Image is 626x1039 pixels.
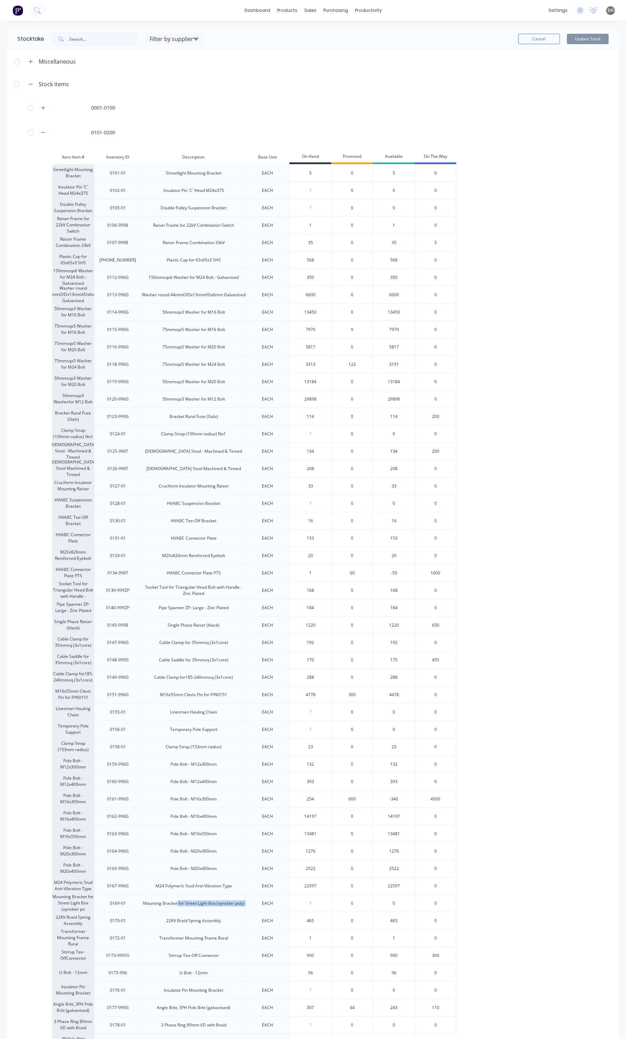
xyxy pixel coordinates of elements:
[94,634,142,651] div: 0147-996G
[142,355,246,373] div: 75mmsqx5 Washer for M24 Bolt
[290,738,331,756] div: 23
[94,390,142,408] div: 0120-996G
[241,5,274,16] a: dashboard
[246,738,290,755] div: EACH
[246,390,290,408] div: EACH
[142,616,246,634] div: Single Phase Raiser (black)
[52,150,94,164] div: Xero Item #
[290,599,331,617] div: 184
[415,216,456,234] div: 0
[290,269,331,286] div: 350
[290,443,331,460] div: 134
[331,234,373,251] div: 0
[415,477,456,494] div: 0
[142,268,246,286] div: 150mmsqx6 Washer for M24 Bolt - Galvanised
[52,408,94,425] div: Bracket Rural Fuse (Galv)
[331,599,373,616] div: 0
[545,5,571,16] div: settings
[52,355,94,373] div: 75mmsqx5 Washer for M24 Bolt
[331,216,373,234] div: 0
[94,477,142,494] div: 0127-01
[290,582,331,599] div: 168
[142,373,246,390] div: 50mmsqx3 Washer for M20 Bolt
[142,460,246,477] div: [DEMOGRAPHIC_DATA] Stool Machined & Tinned
[373,164,415,182] div: 5
[142,686,246,703] div: M16x55mm Clevis Pin for P/N0151
[69,32,138,46] input: Search...
[415,512,456,529] div: 0
[142,199,246,216] div: Double Pulley Suspension Bracket
[301,5,320,16] div: sales
[52,182,94,199] div: Insulator Pin 'C' Head M24x375
[415,408,456,425] div: 200
[142,529,246,547] div: HVABC Connector Plate
[94,599,142,616] div: 0140-999ZP
[331,199,373,216] div: 0
[415,651,456,668] div: 455
[52,547,94,564] div: M20x826mm Reinforced Eyebolt
[52,442,94,460] div: [DEMOGRAPHIC_DATA] Stool - Machined & Tinned
[274,5,301,16] div: products
[415,199,456,216] div: 0
[246,460,290,477] div: EACH
[373,251,415,268] div: 568
[415,425,456,442] div: 0
[94,738,142,755] div: 0158-01
[246,373,290,390] div: EACH
[331,164,373,182] div: 0
[373,355,415,373] div: 3191
[415,373,456,390] div: 0
[290,182,331,199] div: ?
[246,321,290,338] div: EACH
[142,634,246,651] div: Cable Clamp for 35mmsq (3x1core)
[373,303,415,321] div: 13450
[52,738,94,755] div: Clamp Strap (153mm radius)
[415,460,456,477] div: 0
[39,57,76,66] div: Miscellaneous
[373,338,415,355] div: 5817
[415,581,456,599] div: 0
[52,512,94,529] div: HVABC Tee-Off Bracket
[290,547,331,564] div: 20
[373,234,415,251] div: 35
[246,651,290,668] div: EACH
[331,321,373,338] div: 0
[142,703,246,720] div: Linesman Hauling Chain
[373,547,415,564] div: 20
[290,617,331,634] div: 1220
[415,703,456,720] div: 0
[142,720,246,738] div: Temporary Pole Support
[373,216,415,234] div: 1
[142,164,246,182] div: Streetlight Mounting Bracket
[94,286,142,303] div: 0113-996G
[142,338,246,355] div: 75mmsqx5 Washer for M20 Bolt
[246,216,290,234] div: EACH
[373,199,415,216] div: 0
[94,268,142,286] div: 0112-996G
[331,460,373,477] div: 0
[331,390,373,408] div: 0
[142,494,246,512] div: HVABC Suspension Bracket
[415,720,456,738] div: 0
[290,164,331,182] div: 5
[415,494,456,512] div: 0
[331,581,373,599] div: 0
[290,530,331,547] div: 153
[52,251,94,268] div: Plastic Cap for 65x65x3 SHS
[142,182,246,199] div: Insulator Pin 'C' Head M24x375
[331,425,373,442] div: 0
[331,338,373,355] div: 0
[52,564,94,581] div: HVABC Connector Plate PTS
[142,738,246,755] div: Clamp Strap (153mm radius)
[290,477,331,495] div: 33
[415,182,456,199] div: 0
[94,182,142,199] div: 0102-01
[246,668,290,686] div: EACH
[415,686,456,703] div: 0
[94,703,142,720] div: 0155-01
[415,668,456,686] div: 0
[246,425,290,442] div: EACH
[142,425,246,442] div: Clamp Strap (100mm radius) No1
[52,599,94,616] div: Pipe Spanner ZP- Large - Zinc Plated
[52,634,94,651] div: Cable Clamp for 35mmsq (3x1core)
